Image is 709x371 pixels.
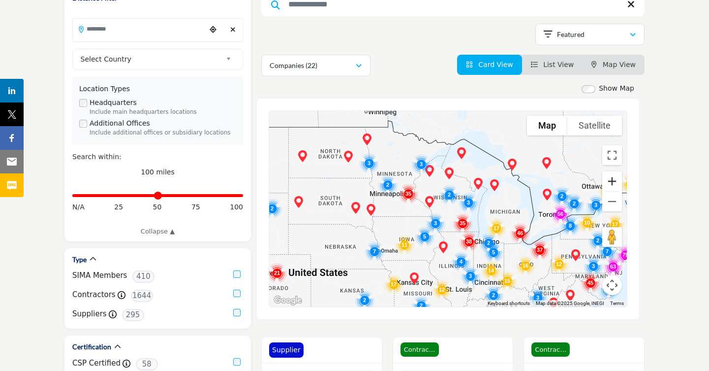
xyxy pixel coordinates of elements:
span: 50 [153,202,162,212]
button: Featured [535,24,645,45]
div: Cluster of 2 locations (2 HQ, 0 Branches) Click to view companies [584,227,612,254]
div: Include additional offices or subsidiary locations [90,129,236,137]
span: 58 [136,358,158,371]
div: Cluster of 2 locations (2 HQ, 0 Branches) Click to view companies [351,286,378,314]
div: Cluster of 2 locations (2 HQ, 0 Branches) Click to view companies [475,229,502,257]
div: Kalb Corporation (HQ) [433,237,453,257]
div: Search within: [72,152,243,162]
div: Mas Labor (HQ) [560,286,580,305]
div: Ryden Marine (HQ) [439,164,459,183]
div: Cluster of 17 locations (17 HQ, 0 Branches) Click to view companies [601,210,629,238]
span: Select Country [81,53,222,65]
div: Country Acres (HQ) [468,174,488,194]
div: Bell Insurance (HQ) [339,147,358,167]
label: Show Map [599,83,634,94]
img: Google [272,294,304,307]
div: Cluster of 2 locations (2 HQ, 0 Branches) Click to view companies [407,292,435,319]
li: Card View [457,55,522,75]
div: Cluster of 2 locations (2 HQ, 0 Branches) Click to view companies [480,281,507,309]
div: Cluster of 7 locations (7 HQ, 0 Branches) Click to view companies [361,237,388,265]
p: Companies (22) [270,61,317,70]
div: Cluster of 5 locations (5 HQ, 0 Branches) Click to view companies [480,238,507,266]
div: Nielsen Dirtworks Inc. (HQ) [289,192,308,212]
div: Santa Fe Lawns, LLC (HQ) [404,269,424,288]
div: Cluster of 3 locations (3 HQ, 0 Branches) Click to view companies [457,262,484,290]
div: Kingstar (HQ) [452,143,471,163]
div: Cluster of 79 locations (75 HQ, 4 Branches) Click to view companies [612,241,639,269]
span: N/A [72,202,85,212]
div: Cluster of 10 locations (10 HQ, 0 Branches) Click to view companies [573,209,601,236]
span: Map data ©2025 Google, INEGI [536,301,604,306]
div: Cluster of 37 locations (33 HQ, 4 Branches) Click to view companies [526,236,554,264]
label: Additional Offices [90,118,150,129]
div: Frozen Prairie Snow Removal (HQ) [293,146,312,166]
input: SIMA Members checkbox [233,270,241,278]
a: Open this area in Google Maps (opens a new window) [272,294,304,307]
div: Include main headquarters locations [90,108,236,117]
span: 1644 [131,290,153,302]
button: Map camera controls [602,275,622,295]
input: Contractors checkbox [233,290,241,297]
button: Toggle fullscreen view [602,145,622,165]
label: Contractors [72,289,116,301]
li: Map View [583,55,645,75]
div: Cluster of 2 locations (2 HQ, 0 Branches) Click to view companies [435,181,463,208]
button: Zoom in [602,171,622,191]
a: Terms [610,301,624,306]
div: Cluster of 12 locations (12 HQ, 0 Branches) Click to view companies [428,276,456,304]
label: Suppliers [72,308,107,320]
span: List View [543,61,574,68]
span: Contractor [401,342,439,357]
button: Show satellite imagery [567,116,622,135]
div: Clear search location [225,19,240,40]
label: SIMA Members [72,270,127,281]
label: CSP Certified [72,358,121,369]
div: Universal Truck Equipment (HQ) [420,192,439,212]
div: Cluster of 2 locations (2 HQ, 0 Branches) Click to view companies [374,171,401,199]
div: Kildonan Snow Removal (HQ) [357,96,376,115]
div: Choose your current location [206,19,220,40]
div: Cluster of 17 locations (15 HQ, 2 Branches) Click to view companies [380,270,407,298]
div: Cluster of 38 locations (37 HQ, 1 Branches) Click to view companies [455,228,483,255]
a: Map View [591,61,636,68]
div: Mulch-It (HQ) [537,185,557,204]
input: Search Location [73,19,206,38]
div: Cluster of 17 locations (15 HQ, 2 Branches) Click to view companies [483,214,510,242]
span: Map View [603,61,636,68]
div: Cluster of 3 locations (3 HQ, 0 Branches) Click to view companies [524,284,552,311]
div: Cluster of 35 locations (35 HQ, 0 Branches) Click to view companies [449,209,476,237]
a: View List [531,61,574,68]
label: Headquarters [90,98,137,108]
div: Cluster of 14 locations (14 HQ, 0 Branches) Click to view companies [477,257,505,284]
a: View Card [466,61,513,68]
div: Cluster of 2 locations (2 HQ, 0 Branches) Click to view companies [258,195,286,222]
div: Cluster of 5 locations (4 HQ, 1 Branches) Click to view companies [411,223,438,250]
p: Supplier [272,345,301,355]
button: Keyboard shortcuts [488,300,530,307]
div: Cluster of 46 locations (46 HQ, 0 Branches) Click to view companies [506,219,534,247]
button: Companies (22) [261,55,370,76]
li: List View [522,55,583,75]
div: Snow Technologies LLC (HQ) [346,198,366,218]
p: Featured [557,30,585,39]
div: Cluster of 3 locations (3 HQ, 0 Branches) Click to view companies [422,209,449,237]
div: Cluster of 4 locations (4 HQ, 0 Branches) Click to view companies [447,248,475,275]
span: 295 [122,309,144,321]
div: Lego Services LLC (HQ) [566,245,586,265]
div: Cluster of 15 locations (15 HQ, 0 Branches) Click to view companies [493,267,521,295]
div: Cluster of 3 locations (2 HQ, 1 Branches) Click to view companies [582,191,610,219]
div: Cluster of 2 locations (2 HQ, 0 Branches) Click to view companies [560,190,588,217]
div: PRO Land | Snow (HQ) [357,130,377,149]
div: Cluster of 14 locations (13 HQ, 1 Branches) Click to view companies [594,176,622,204]
div: Cluster of 3 locations (3 HQ, 0 Branches) Click to view companies [582,298,609,326]
div: Cluster of 45 locations (44 HQ, 1 Branches) Click to view companies [577,269,604,297]
div: Cluster of 14 locations (13 HQ, 1 Branches) Click to view companies [617,170,644,198]
div: Valley Landscaping, Inc. (HQ) [544,294,563,313]
span: Contractor [531,342,570,357]
a: Collapse ▲ [72,227,243,236]
div: Cluster of 56 locations (50 HQ, 6 Branches) Click to view companies [547,200,574,228]
div: Cluster of 35 locations (33 HQ, 2 Branches) Click to view companies [395,180,422,207]
span: Card View [478,61,513,68]
button: Show street map [527,116,567,135]
div: Cluster of 12 locations (11 HQ, 1 Branches) Click to view companies [545,250,573,278]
